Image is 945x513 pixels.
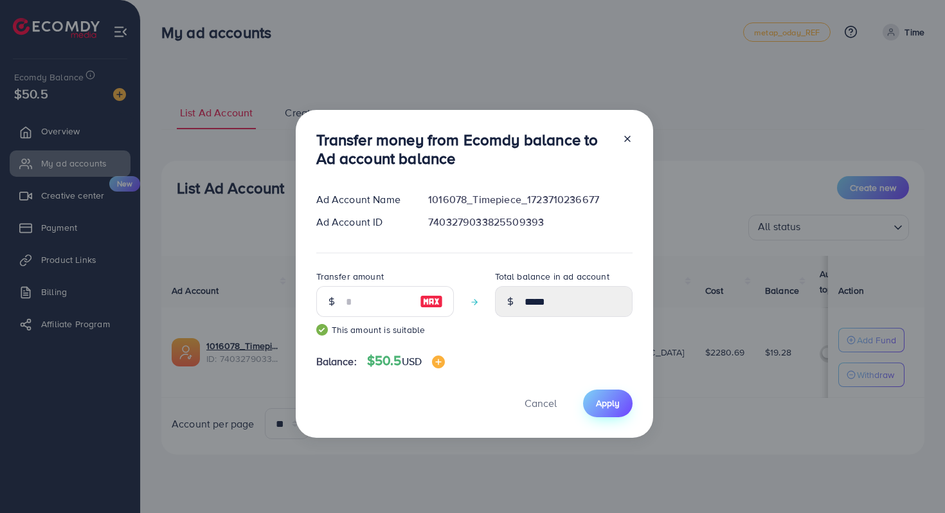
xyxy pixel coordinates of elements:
[316,354,357,369] span: Balance:
[316,323,454,336] small: This amount is suitable
[432,355,445,368] img: image
[890,455,935,503] iframe: Chat
[316,130,612,168] h3: Transfer money from Ecomdy balance to Ad account balance
[316,324,328,336] img: guide
[316,270,384,283] label: Transfer amount
[367,353,445,369] h4: $50.5
[402,354,422,368] span: USD
[583,390,633,417] button: Apply
[596,397,620,410] span: Apply
[306,215,419,230] div: Ad Account ID
[420,294,443,309] img: image
[306,192,419,207] div: Ad Account Name
[495,270,609,283] label: Total balance in ad account
[525,396,557,410] span: Cancel
[509,390,573,417] button: Cancel
[418,192,642,207] div: 1016078_Timepiece_1723710236677
[418,215,642,230] div: 7403279033825509393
